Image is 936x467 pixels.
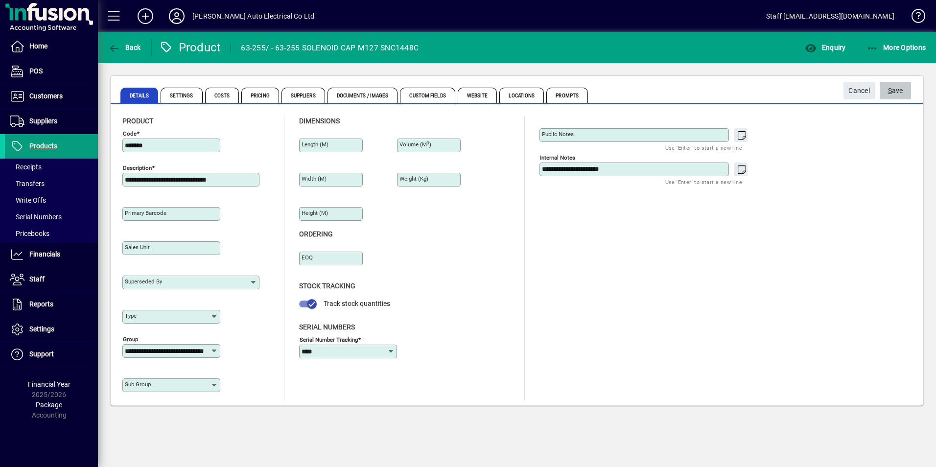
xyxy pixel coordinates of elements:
[125,278,162,285] mat-label: Superseded by
[888,87,892,94] span: S
[904,2,924,34] a: Knowledge Base
[5,225,98,242] a: Pricebooks
[5,292,98,317] a: Reports
[5,34,98,59] a: Home
[29,142,57,150] span: Products
[880,82,911,99] button: Save
[241,88,279,103] span: Pricing
[123,164,152,171] mat-label: Description
[5,159,98,175] a: Receipts
[10,180,45,187] span: Transfers
[29,300,53,308] span: Reports
[5,192,98,209] a: Write Offs
[542,131,574,138] mat-label: Public Notes
[5,109,98,134] a: Suppliers
[665,176,742,187] mat-hint: Use 'Enter' to start a new line
[10,163,42,171] span: Receipts
[192,8,314,24] div: [PERSON_NAME] Auto Electrical Co Ltd
[302,141,328,148] mat-label: Length (m)
[848,83,870,99] span: Cancel
[546,88,588,103] span: Prompts
[10,213,62,221] span: Serial Numbers
[888,83,903,99] span: ave
[123,336,138,343] mat-label: Group
[5,84,98,109] a: Customers
[10,196,46,204] span: Write Offs
[29,92,63,100] span: Customers
[300,336,358,343] mat-label: Serial Number tracking
[866,44,926,51] span: More Options
[29,117,57,125] span: Suppliers
[29,250,60,258] span: Financials
[5,242,98,267] a: Financials
[302,210,328,216] mat-label: Height (m)
[458,88,497,103] span: Website
[106,39,143,56] button: Back
[10,230,49,237] span: Pricebooks
[122,117,153,125] span: Product
[864,39,929,56] button: More Options
[805,44,845,51] span: Enquiry
[125,244,150,251] mat-label: Sales unit
[843,82,875,99] button: Cancel
[299,117,340,125] span: Dimensions
[5,317,98,342] a: Settings
[29,67,43,75] span: POS
[161,88,203,103] span: Settings
[98,39,152,56] app-page-header-button: Back
[540,154,575,161] mat-label: Internal Notes
[499,88,544,103] span: Locations
[665,142,742,153] mat-hint: Use 'Enter' to start a new line
[29,275,45,283] span: Staff
[299,323,355,331] span: Serial Numbers
[29,350,54,358] span: Support
[120,88,158,103] span: Details
[400,88,455,103] span: Custom Fields
[108,44,141,51] span: Back
[123,130,137,137] mat-label: Code
[159,40,221,55] div: Product
[299,230,333,238] span: Ordering
[5,267,98,292] a: Staff
[324,300,390,307] span: Track stock quantities
[802,39,848,56] button: Enquiry
[302,254,313,261] mat-label: EOQ
[302,175,327,182] mat-label: Width (m)
[399,141,431,148] mat-label: Volume (m )
[125,312,137,319] mat-label: Type
[130,7,161,25] button: Add
[205,88,239,103] span: Costs
[125,210,166,216] mat-label: Primary barcode
[161,7,192,25] button: Profile
[5,209,98,225] a: Serial Numbers
[5,175,98,192] a: Transfers
[299,282,355,290] span: Stock Tracking
[241,40,419,56] div: 63-255/ - 63-255 SOLENOID CAP M127 SNC1448C
[427,140,429,145] sup: 3
[328,88,398,103] span: Documents / Images
[281,88,325,103] span: Suppliers
[28,380,70,388] span: Financial Year
[5,342,98,367] a: Support
[125,381,151,388] mat-label: Sub group
[766,8,894,24] div: Staff [EMAIL_ADDRESS][DOMAIN_NAME]
[29,325,54,333] span: Settings
[29,42,47,50] span: Home
[5,59,98,84] a: POS
[36,401,62,409] span: Package
[399,175,428,182] mat-label: Weight (Kg)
